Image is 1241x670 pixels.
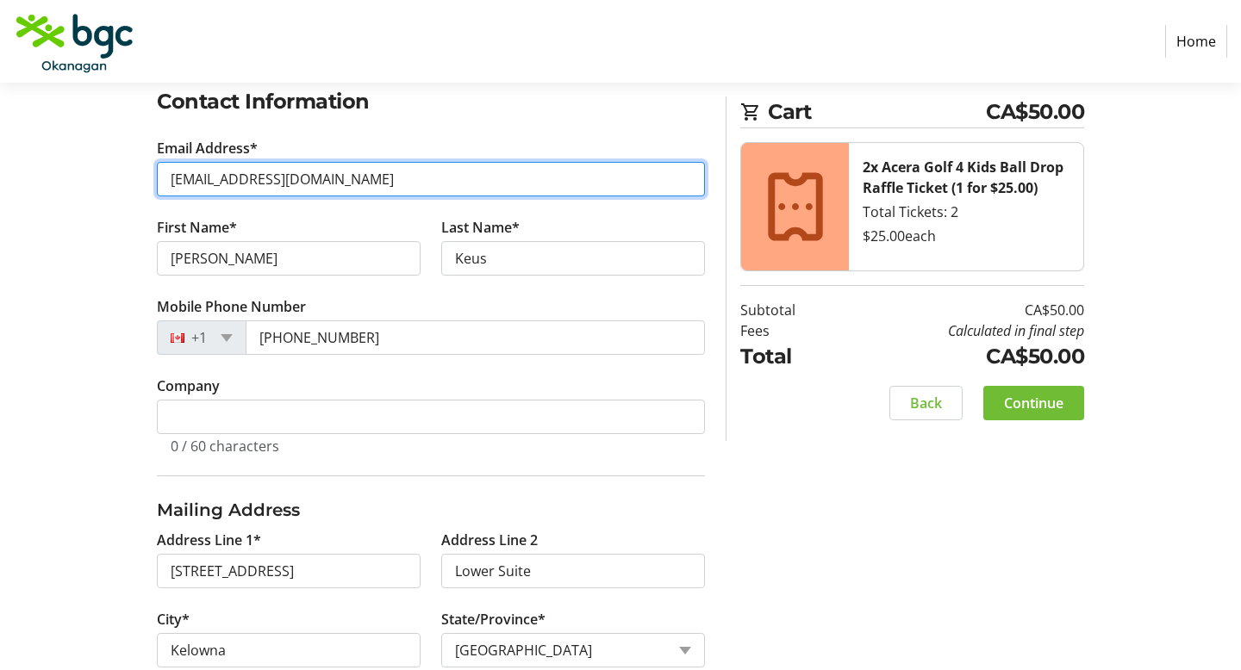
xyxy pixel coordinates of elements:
[768,96,986,127] span: Cart
[863,202,1070,222] div: Total Tickets: 2
[157,497,705,523] h3: Mailing Address
[983,386,1084,420] button: Continue
[863,158,1063,197] strong: 2x Acera Golf 4 Kids Ball Drop Raffle Ticket (1 for $25.00)
[157,633,421,667] input: City
[910,393,942,413] span: Back
[246,320,705,355] input: (506) 234-5678
[839,320,1084,341] td: Calculated in final step
[839,341,1084,372] td: CA$50.00
[157,86,705,117] h2: Contact Information
[740,341,839,372] td: Total
[441,217,520,238] label: Last Name*
[157,217,237,238] label: First Name*
[740,300,839,320] td: Subtotal
[863,226,1070,246] div: $25.00 each
[889,386,963,420] button: Back
[157,530,261,550] label: Address Line 1*
[157,554,421,588] input: Address
[740,320,839,341] td: Fees
[157,609,190,630] label: City*
[157,375,220,396] label: Company
[171,437,279,456] tr-character-limit: 0 / 60 characters
[157,296,306,317] label: Mobile Phone Number
[441,530,538,550] label: Address Line 2
[1004,393,1063,413] span: Continue
[441,609,546,630] label: State/Province*
[1165,25,1227,58] a: Home
[157,138,258,158] label: Email Address*
[839,300,1084,320] td: CA$50.00
[986,96,1084,127] span: CA$50.00
[14,7,136,76] img: BGC Okanagan's Logo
